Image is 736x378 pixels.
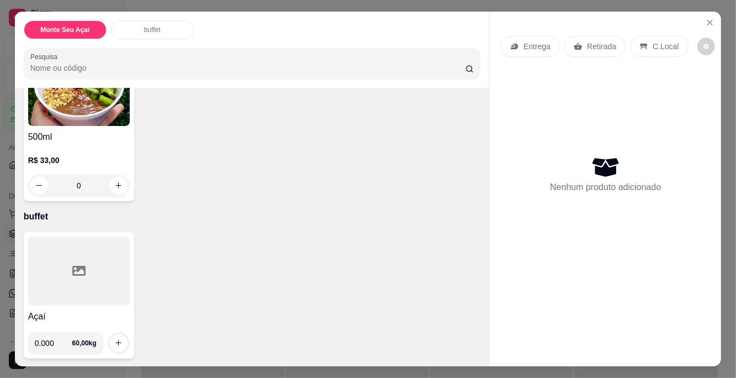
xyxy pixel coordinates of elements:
p: R$ 33,00 [28,155,130,166]
p: C.Local [653,41,679,52]
img: product-image [28,57,130,126]
button: Close [701,14,719,32]
p: buffet [24,210,481,223]
label: Pesquisa [30,52,61,61]
p: Retirada [587,41,616,52]
h4: 500ml [28,130,130,144]
button: increase-product-quantity [110,334,128,352]
button: decrease-product-quantity [697,38,715,55]
h4: Açaí [28,310,130,323]
input: Pesquisa [30,62,465,73]
input: 0.00 [35,332,72,354]
p: buffet [144,25,161,34]
p: Nenhum produto adicionado [550,181,661,194]
p: Monte Seu Açaí [40,25,89,34]
p: Entrega [523,41,550,52]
